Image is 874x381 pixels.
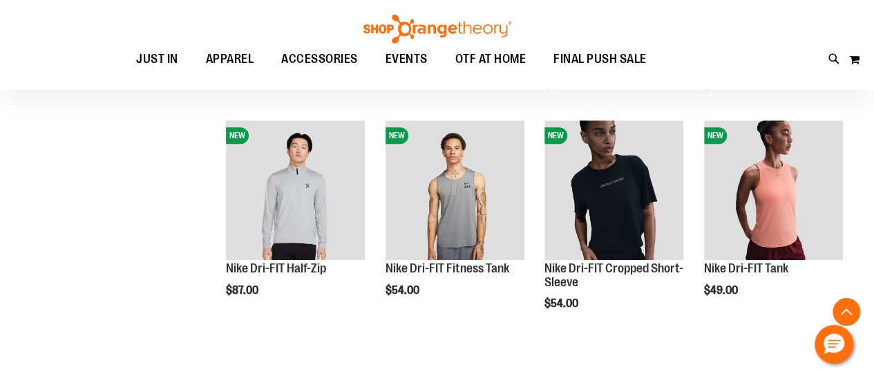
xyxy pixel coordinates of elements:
[704,120,843,261] a: Nike Dri-FIT TankNEW
[540,44,661,75] a: FINAL PUSH SALE
[538,113,690,345] div: product
[544,261,683,289] a: Nike Dri-FIT Cropped Short-Sleeve
[386,261,509,275] a: Nike Dri-FIT Fitness Tank
[441,44,540,75] a: OTF AT HOME
[122,44,192,75] a: JUST IN
[226,261,326,275] a: Nike Dri-FIT Half-Zip
[206,44,254,75] span: APPAREL
[704,261,788,275] a: Nike Dri-FIT Tank
[219,113,372,331] div: product
[379,113,531,331] div: product
[361,15,513,44] img: Shop Orangetheory
[544,127,567,144] span: NEW
[386,284,421,297] span: $54.00
[281,44,358,75] span: ACCESSORIES
[386,44,428,75] span: EVENTS
[226,127,249,144] span: NEW
[455,44,526,75] span: OTF AT HOME
[697,113,850,331] div: product
[704,127,727,144] span: NEW
[553,44,647,75] span: FINAL PUSH SALE
[704,120,843,259] img: Nike Dri-FIT Tank
[226,120,365,259] img: Nike Dri-FIT Half-Zip
[544,297,580,310] span: $54.00
[386,120,524,261] a: Nike Dri-FIT Fitness TankNEW
[833,298,860,326] button: Back To Top
[226,284,260,297] span: $87.00
[544,120,683,259] img: Nike Dri-FIT Cropped Short-Sleeve
[815,325,853,364] button: Hello, have a question? Let’s chat.
[544,120,683,261] a: Nike Dri-FIT Cropped Short-SleeveNEW
[226,120,365,261] a: Nike Dri-FIT Half-ZipNEW
[192,44,268,75] a: APPAREL
[267,44,372,75] a: ACCESSORIES
[136,44,178,75] span: JUST IN
[386,127,408,144] span: NEW
[386,120,524,259] img: Nike Dri-FIT Fitness Tank
[372,44,441,75] a: EVENTS
[704,284,740,297] span: $49.00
